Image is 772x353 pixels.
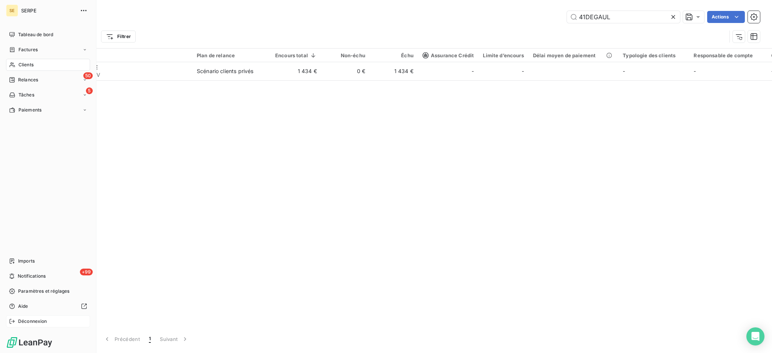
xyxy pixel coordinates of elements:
[483,52,524,58] div: Limite d’encours
[18,288,69,295] span: Paramètres et réglages
[374,52,414,58] div: Échu
[6,5,18,17] div: SE
[21,8,75,14] span: SERPE
[18,46,38,53] span: Factures
[6,44,90,56] a: Factures
[18,303,28,310] span: Aide
[370,62,418,80] td: 1 434 €
[101,31,136,43] button: Filtrer
[6,336,53,348] img: Logo LeanPay
[197,67,253,75] div: Scénario clients privés
[197,52,266,58] div: Plan de relance
[86,87,93,94] span: 5
[623,52,685,58] div: Typologie des clients
[18,92,34,98] span: Tâches
[6,89,90,101] a: 5Tâches
[18,318,47,325] span: Déconnexion
[472,67,474,75] span: -
[80,269,93,275] span: +99
[707,11,745,23] button: Actions
[99,331,144,347] button: Précédent
[423,52,474,58] span: Assurance Crédit
[322,62,370,80] td: 0 €
[6,285,90,297] a: Paramètres et réglages
[275,52,317,58] div: Encours total
[18,31,53,38] span: Tableau de bord
[18,273,46,280] span: Notifications
[18,258,35,264] span: Imports
[18,76,38,83] span: Relances
[6,255,90,267] a: Imports
[144,331,155,347] button: 1
[155,331,193,347] button: Suivant
[694,68,696,74] span: -
[533,52,614,58] div: Délai moyen de paiement
[18,107,41,113] span: Paiements
[52,71,188,79] span: 41DEGAULLESCCV
[746,327,764,345] div: Open Intercom Messenger
[694,52,762,58] div: Responsable de compte
[567,11,680,23] input: Rechercher
[522,67,524,75] span: -
[6,29,90,41] a: Tableau de bord
[149,335,151,343] span: 1
[271,62,322,80] td: 1 434 €
[623,68,625,74] span: -
[6,74,90,86] a: 50Relances
[18,61,34,68] span: Clients
[6,104,90,116] a: Paiements
[83,72,93,79] span: 50
[326,52,365,58] div: Non-échu
[6,59,90,71] a: Clients
[6,300,90,312] a: Aide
